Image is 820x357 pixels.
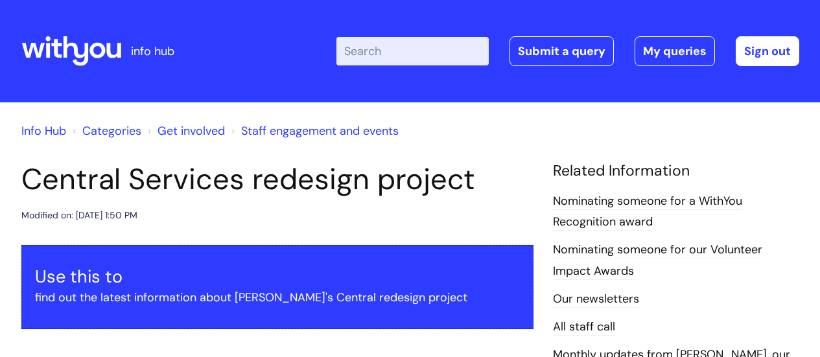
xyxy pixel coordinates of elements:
a: Sign out [736,36,799,66]
h4: Related Information [553,162,799,180]
div: Modified on: [DATE] 1:50 PM [21,207,137,224]
a: Info Hub [21,123,66,139]
li: Solution home [69,121,141,141]
a: Nominating someone for our Volunteer Impact Awards [553,242,762,279]
a: Get involved [158,123,225,139]
div: | - [336,36,799,66]
h1: Central Services redesign project [21,162,533,197]
a: Submit a query [510,36,614,66]
a: Categories [82,123,141,139]
input: Search [336,37,489,65]
li: Staff engagement and events [228,121,399,141]
li: Get involved [145,121,225,141]
a: Nominating someone for a WithYou Recognition award [553,193,742,231]
a: Our newsletters [553,291,639,308]
h3: Use this to [35,266,520,287]
a: My queries [635,36,715,66]
p: info hub [131,41,174,62]
p: find out the latest information about [PERSON_NAME]'s Central redesign project [35,287,520,308]
a: Staff engagement and events [241,123,399,139]
a: All staff call [553,319,615,336]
